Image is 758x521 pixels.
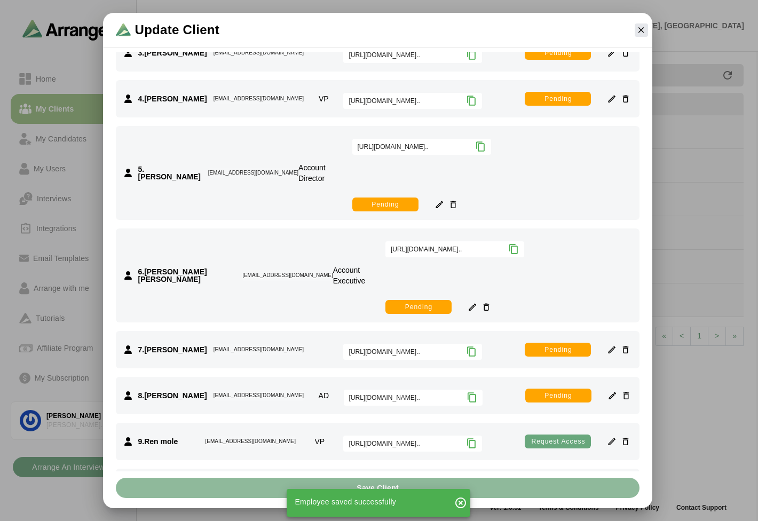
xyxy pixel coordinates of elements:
[138,165,202,180] h3: .[PERSON_NAME]
[138,437,143,446] span: 9
[544,49,572,57] span: Pending
[298,162,352,184] p: Account Director
[138,391,143,400] span: 8
[214,48,304,58] div: [EMAIL_ADDRESS][DOMAIN_NAME]
[525,388,591,403] button: Pending
[391,244,519,255] div: [URL][DOMAIN_NAME]..
[349,392,477,403] div: [URL][DOMAIN_NAME]..
[319,93,329,104] p: VP
[405,303,433,311] span: Pending
[138,94,143,103] span: 4
[138,345,143,354] span: 7
[138,346,207,353] h3: .[PERSON_NAME]
[371,200,399,209] span: Pending
[358,141,486,152] div: [URL][DOMAIN_NAME]..
[349,50,477,60] div: [URL][DOMAIN_NAME]..
[385,299,452,314] button: Pending
[138,49,143,57] span: 3
[314,436,325,447] p: VP
[206,437,296,446] div: [EMAIL_ADDRESS][DOMAIN_NAME]
[138,438,178,445] h3: .Ren mole
[242,271,333,280] div: [EMAIL_ADDRESS][DOMAIN_NAME]
[333,265,385,286] p: Account Executive
[544,345,572,354] span: Pending
[525,45,591,60] button: Pending
[214,94,304,104] div: [EMAIL_ADDRESS][DOMAIN_NAME]
[544,94,572,103] span: Pending
[349,438,477,449] div: [URL][DOMAIN_NAME]..
[138,392,207,399] h3: .[PERSON_NAME]
[208,168,298,178] div: [EMAIL_ADDRESS][DOMAIN_NAME]
[349,346,477,357] div: [URL][DOMAIN_NAME]..
[525,91,591,106] button: Pending
[138,49,207,57] h3: .[PERSON_NAME]
[295,498,397,506] span: Employee saved successfully
[349,96,477,106] div: [URL][DOMAIN_NAME]..
[214,345,304,354] div: [EMAIL_ADDRESS][DOMAIN_NAME]
[138,95,207,102] h3: .[PERSON_NAME]
[544,391,572,400] span: Pending
[135,21,220,38] span: Update Client
[531,437,585,446] span: Request access
[352,197,419,212] button: Pending
[116,478,639,498] button: Save Client
[525,434,591,449] button: Request access
[214,391,304,400] div: [EMAIL_ADDRESS][DOMAIN_NAME]
[525,342,591,357] button: Pending
[356,478,399,498] span: Save Client
[138,268,236,283] h3: .[PERSON_NAME] [PERSON_NAME]
[138,165,143,173] span: 5
[319,390,329,401] p: AD
[138,267,143,276] span: 6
